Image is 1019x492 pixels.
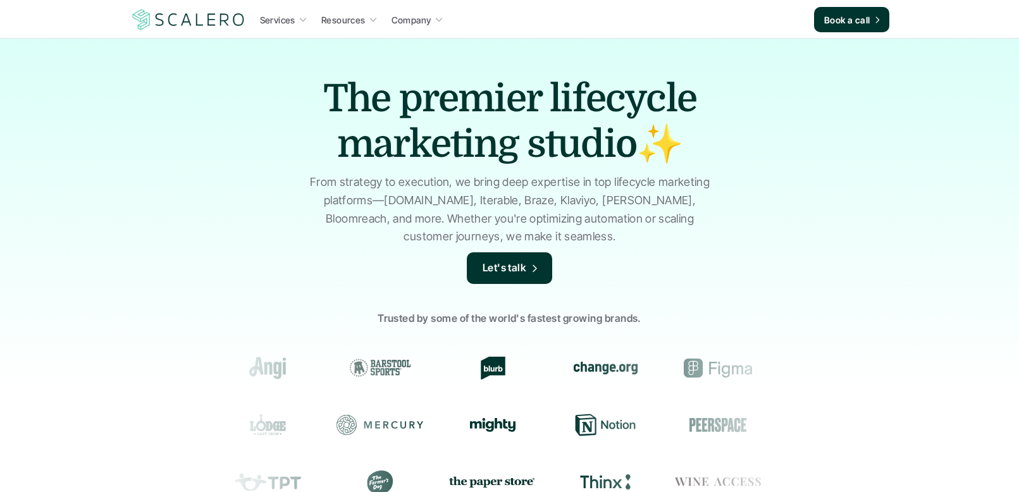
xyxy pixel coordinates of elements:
[260,13,295,27] p: Services
[130,8,247,31] a: Scalero company logotype
[814,7,889,32] a: Book a call
[321,13,366,27] p: Resources
[304,173,715,246] p: From strategy to execution, we bring deep expertise in top lifecycle marketing platforms—[DOMAIN_...
[467,252,553,284] a: Let's talk
[130,8,247,32] img: Scalero company logotype
[392,13,431,27] p: Company
[824,13,870,27] p: Book a call
[288,76,731,167] h1: The premier lifecycle marketing studio✨
[483,260,527,276] p: Let's talk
